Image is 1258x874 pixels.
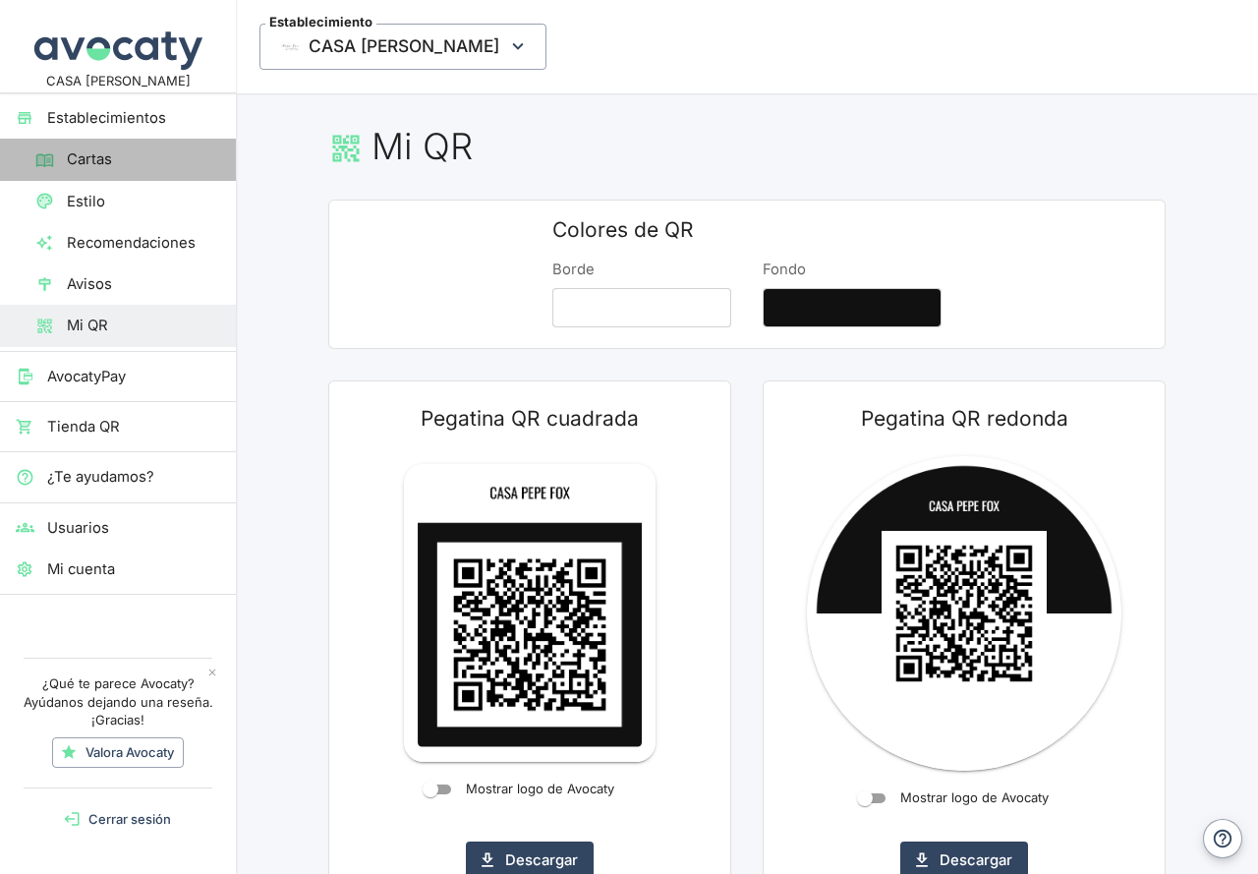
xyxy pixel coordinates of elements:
[67,273,220,295] span: Avisos
[67,315,220,336] span: Mi QR
[807,456,1121,771] img: QR
[47,416,220,437] span: Tienda QR
[345,397,715,456] h2: Pegatina QR cuadrada
[47,107,220,129] span: Establecimientos
[47,466,220,488] span: ¿Te ayudamos?
[309,31,499,61] span: CASA [PERSON_NAME]
[763,260,943,280] label: Fondo
[19,674,217,729] p: ¿Qué te parece Avocaty? Ayúdanos dejando una reseña. ¡Gracias!
[47,558,220,580] span: Mi cuenta
[404,464,656,762] img: QR
[67,148,220,170] span: Cartas
[265,16,376,29] span: Establecimiento
[552,260,731,280] label: Borde
[281,36,301,56] img: Thumbnail
[47,517,220,539] span: Usuarios
[779,397,1149,456] h2: Pegatina QR redonda
[259,24,546,69] button: EstablecimientoThumbnailCASA [PERSON_NAME]
[52,737,184,768] a: Valora Avocaty
[466,780,614,799] span: Mostrar logo de Avocaty
[328,125,1166,168] h1: Mi QR
[259,24,546,69] span: CASA [PERSON_NAME]
[8,804,228,835] button: Cerrar sesión
[67,232,220,254] span: Recomendaciones
[47,366,220,387] span: AvocatyPay
[67,191,220,212] span: Estilo
[552,216,942,244] h2: Colores de QR
[900,788,1049,808] span: Mostrar logo de Avocaty
[1203,819,1242,858] button: Ayuda y contacto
